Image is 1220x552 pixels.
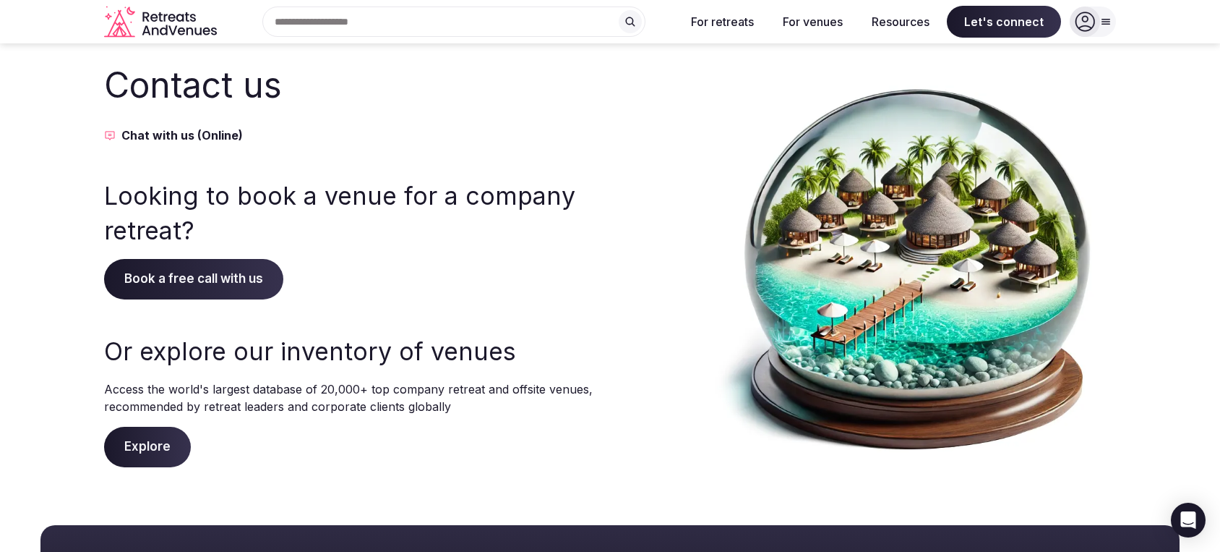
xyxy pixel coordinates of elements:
[104,6,220,38] a: Visit the homepage
[104,271,283,286] a: Book a free call with us
[104,381,596,415] p: Access the world's largest database of 20,000+ top company retreat and offsite venues, recommende...
[771,6,854,38] button: For venues
[947,6,1061,38] span: Let's connect
[104,6,220,38] svg: Retreats and Venues company logo
[104,259,283,300] span: Book a free call with us
[679,6,765,38] button: For retreats
[104,179,596,247] h3: Looking to book a venue for a company retreat?
[104,61,596,109] h2: Contact us
[104,439,191,454] a: Explore
[711,61,1116,467] img: Contact us
[104,427,191,467] span: Explore
[1171,503,1206,538] div: Open Intercom Messenger
[104,127,596,144] button: Chat with us (Online)
[104,334,596,369] h3: Or explore our inventory of venues
[860,6,941,38] button: Resources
